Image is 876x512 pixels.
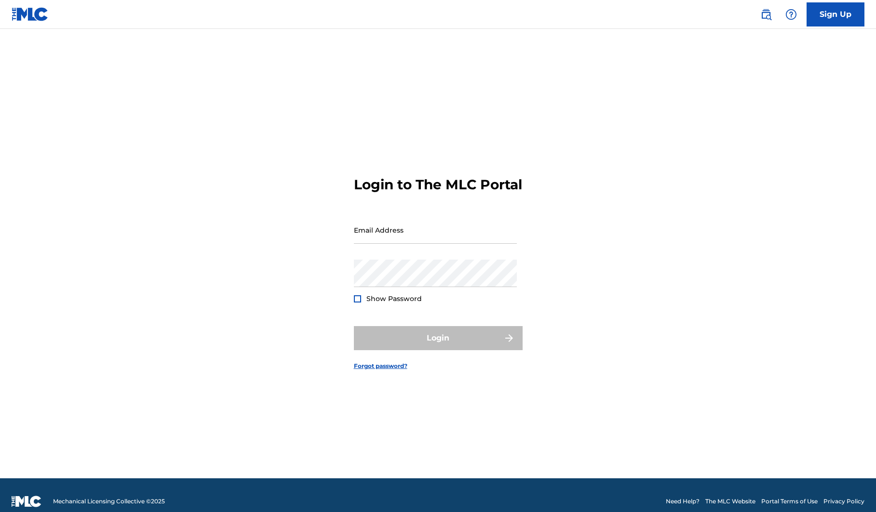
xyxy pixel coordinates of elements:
[785,9,797,20] img: help
[12,7,49,21] img: MLC Logo
[705,497,755,506] a: The MLC Website
[354,176,522,193] h3: Login to The MLC Portal
[756,5,776,24] a: Public Search
[760,9,772,20] img: search
[366,294,422,303] span: Show Password
[666,497,700,506] a: Need Help?
[53,497,165,506] span: Mechanical Licensing Collective © 2025
[828,466,876,512] iframe: Chat Widget
[354,362,407,370] a: Forgot password?
[12,496,41,507] img: logo
[807,2,864,26] a: Sign Up
[782,5,801,24] div: Help
[823,497,864,506] a: Privacy Policy
[761,497,818,506] a: Portal Terms of Use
